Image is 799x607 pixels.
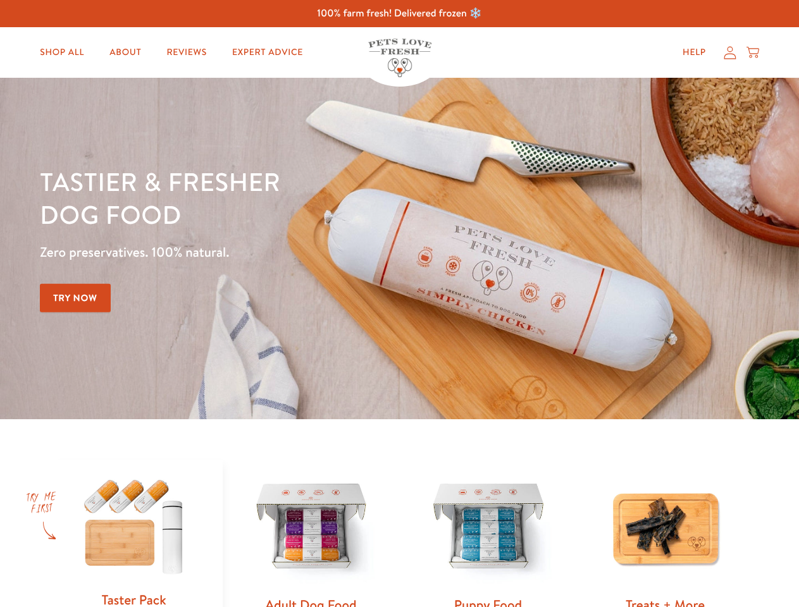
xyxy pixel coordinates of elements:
a: Shop All [30,40,94,65]
a: Reviews [156,40,216,65]
a: About [99,40,151,65]
a: Try Now [40,284,111,312]
a: Help [672,40,716,65]
h1: Tastier & fresher dog food [40,165,519,231]
p: Zero preservatives. 100% natural. [40,241,519,264]
img: Pets Love Fresh [368,39,431,77]
a: Expert Advice [222,40,313,65]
